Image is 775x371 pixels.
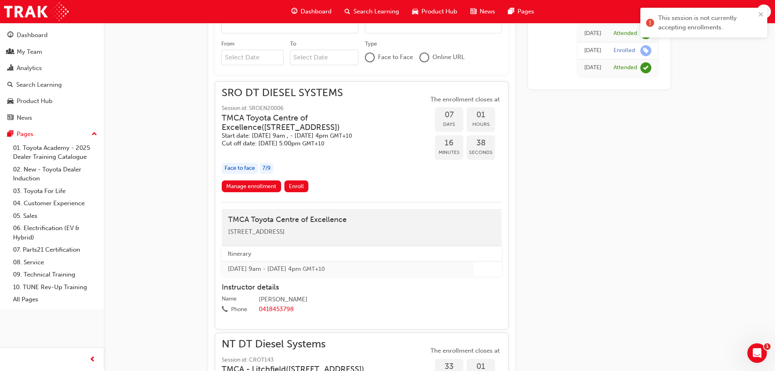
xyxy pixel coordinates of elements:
span: Session id: CROT143 [222,356,388,365]
div: News [17,113,32,123]
a: 05. Sales [10,210,100,222]
h5: Start date: [DATE] 9am , - [DATE] 4pm [222,132,415,140]
a: Product Hub [3,94,100,109]
a: Search Learning [3,77,100,92]
span: Australian Eastern Standard Time GMT+10 [330,132,352,139]
button: GT [757,4,771,19]
div: My Team [17,47,42,57]
a: Manage enrollment [222,180,281,192]
span: guage-icon [7,32,13,39]
div: [PERSON_NAME] [259,295,502,305]
span: NT DT Diesel Systems [222,340,388,349]
a: 04. Customer Experience [10,197,100,210]
div: Name [222,295,237,303]
span: 38 [467,138,495,148]
span: prev-icon [90,355,96,365]
div: Dashboard [17,31,48,40]
span: news-icon [7,114,13,122]
span: people-icon [7,48,13,56]
div: Face to face [222,163,258,174]
a: search-iconSearch Learning [338,3,406,20]
iframe: Intercom live chat [747,343,767,363]
a: News [3,110,100,125]
span: search-icon [345,7,350,17]
div: Analytics [17,64,42,73]
input: Session Id [365,18,502,33]
button: close [758,11,764,20]
span: News [480,7,495,16]
span: Dashboard [301,7,332,16]
input: To [290,50,359,65]
span: Days [435,120,463,129]
div: Search Learning [16,80,62,90]
a: car-iconProduct Hub [406,3,464,20]
td: [DATE] 9am - [DATE] 4pm [222,261,474,277]
div: Phone [231,305,247,314]
h4: Instructor details [222,283,502,292]
span: car-icon [412,7,418,17]
a: My Team [3,44,100,59]
span: Minutes [435,148,463,157]
span: up-icon [92,129,97,140]
div: From [221,40,234,48]
div: Type [365,40,377,48]
span: 01 [467,110,495,120]
div: Enrolled [613,47,635,55]
a: 02. New - Toyota Dealer Induction [10,163,100,185]
span: [STREET_ADDRESS] [228,228,285,235]
span: Australian Eastern Standard Time GMT+10 [303,266,325,272]
span: Online URL [432,53,465,62]
span: 1 [764,343,771,350]
span: The enrollment closes at [428,346,502,356]
a: 08. Service [10,256,100,269]
span: 16 [435,138,463,148]
span: learningRecordVerb_ATTEND-icon [640,62,651,73]
div: 7 / 9 [260,163,273,174]
th: Itinerary [222,246,474,261]
a: All Pages [10,293,100,306]
div: Fri Nov 22 2024 12:51:29 GMT+1100 (Australian Eastern Daylight Time) [584,46,601,55]
span: guage-icon [291,7,297,17]
a: 03. Toyota For Life [10,185,100,198]
a: 09. Technical Training [10,268,100,281]
div: Tue Mar 04 2025 09:00:00 GMT+1100 (Australian Eastern Daylight Time) [584,29,601,38]
span: learningRecordVerb_ENROLL-icon [640,45,651,56]
button: Pages [3,127,100,142]
span: The enrollment closes at [428,95,502,104]
span: Pages [517,7,534,16]
span: 07 [435,110,463,120]
div: Pages [17,130,33,139]
span: Product Hub [421,7,457,16]
input: Title [221,18,358,33]
a: 0418453798 [259,305,294,313]
span: Seconds [467,148,495,157]
span: pages-icon [508,7,514,17]
button: DashboardMy TeamAnalyticsSearch LearningProduct HubNews [3,26,100,127]
div: To [290,40,296,48]
a: 10. TUNE Rev-Up Training [10,281,100,294]
div: Attended [613,64,637,72]
div: This session is not currently accepting enrollments. [658,13,756,32]
input: From [221,50,284,65]
a: Dashboard [3,28,100,43]
span: Session id: SROEN20006 [222,104,428,113]
h3: TMCA Toyota Centre of Excellence ( [STREET_ADDRESS] ) [222,113,415,132]
span: Hours [467,120,495,129]
div: Wed Oct 03 2018 00:00:00 GMT+1000 (Australian Eastern Standard Time) [584,63,601,72]
a: 07. Parts21 Certification [10,244,100,256]
div: Attended [613,30,637,37]
a: 06. Electrification (EV & Hybrid) [10,222,100,244]
button: Enroll [284,180,309,192]
a: news-iconNews [464,3,502,20]
h5: Cut off date: [DATE] 5:00pm [222,140,415,147]
span: Face to Face [378,53,413,62]
a: guage-iconDashboard [285,3,338,20]
span: chart-icon [7,65,13,72]
span: pages-icon [7,131,13,138]
div: Product Hub [17,97,52,106]
a: Trak [4,2,69,21]
span: Search Learning [354,7,399,16]
span: Enroll [289,183,304,190]
button: SRO DT DIESEL SYSTEMSSession id: SROEN20006TMCA Toyota Centre of Excellence([STREET_ADDRESS])Star... [222,88,502,195]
